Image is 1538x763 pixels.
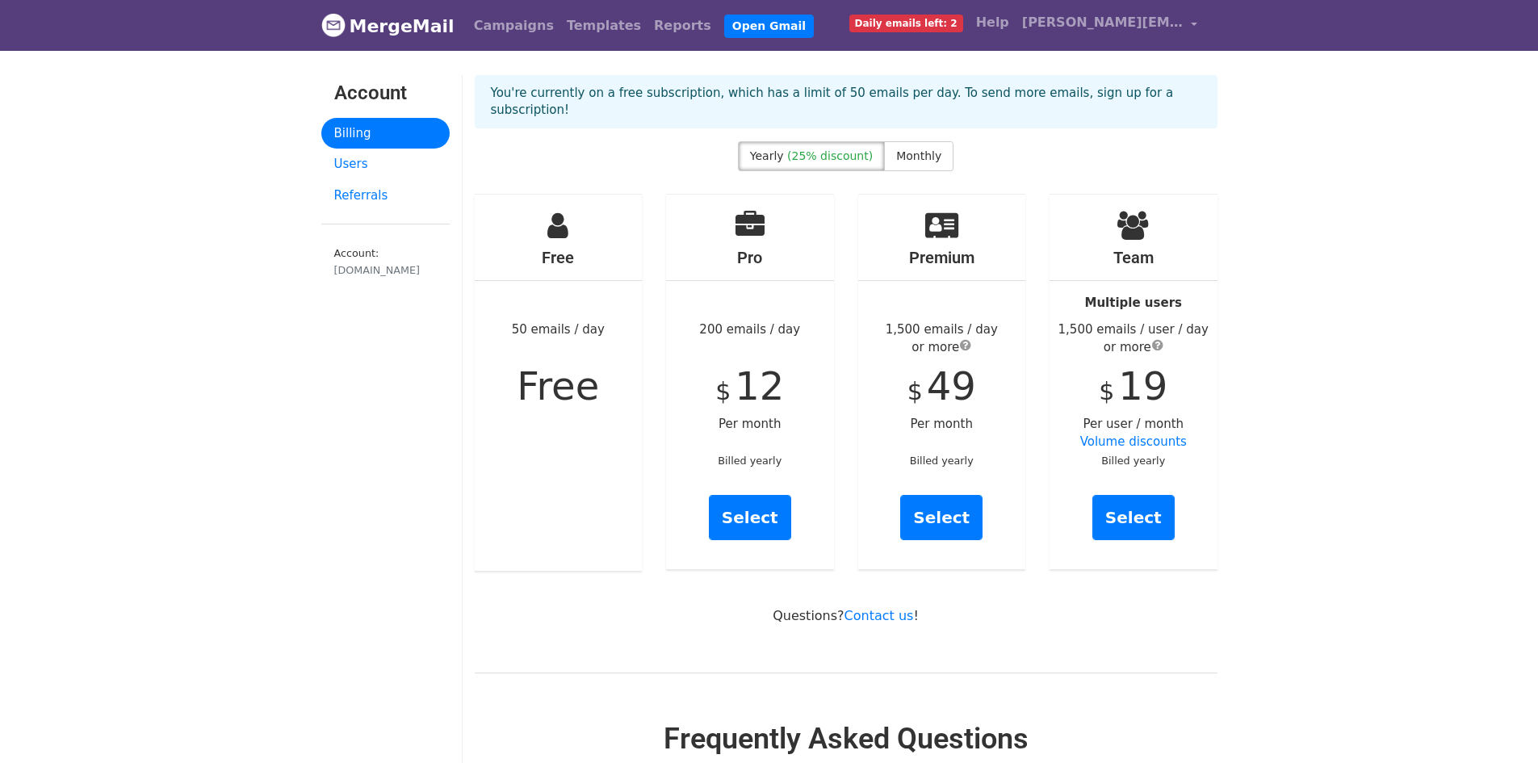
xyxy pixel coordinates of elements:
div: 50 emails / day [475,195,643,571]
span: Daily emails left: 2 [849,15,963,32]
strong: Multiple users [1085,296,1182,310]
a: [PERSON_NAME][EMAIL_ADDRESS][DOMAIN_NAME] [1016,6,1205,44]
div: 1,500 emails / day or more [858,321,1026,357]
a: Users [321,149,450,180]
a: Select [900,495,983,540]
small: Billed yearly [910,455,974,467]
a: Open Gmail [724,15,814,38]
h3: Account [334,82,437,105]
a: Daily emails left: 2 [843,6,970,39]
a: Templates [560,10,647,42]
h4: Premium [858,248,1026,267]
h4: Pro [666,248,834,267]
img: MergeMail logo [321,13,346,37]
a: Select [709,495,791,540]
a: Help [970,6,1016,39]
span: Monthly [896,149,941,162]
div: Per user / month [1050,195,1217,569]
div: Per month [858,195,1026,569]
p: You're currently on a free subscription, which has a limit of 50 emails per day. To send more ema... [491,85,1201,119]
a: MergeMail [321,9,455,43]
span: $ [907,377,923,405]
div: 1,500 emails / user / day or more [1050,321,1217,357]
div: 200 emails / day Per month [666,195,834,569]
span: (25% discount) [787,149,873,162]
a: Volume discounts [1080,434,1187,449]
span: 19 [1118,363,1167,409]
a: Billing [321,118,450,149]
span: Yearly [750,149,784,162]
small: Billed yearly [1101,455,1165,467]
div: [DOMAIN_NAME] [334,262,437,278]
span: 12 [735,363,784,409]
small: Account: [334,247,437,278]
h2: Frequently Asked Questions [475,722,1217,757]
a: Select [1092,495,1175,540]
small: Billed yearly [718,455,782,467]
span: $ [715,377,731,405]
span: [PERSON_NAME][EMAIL_ADDRESS][DOMAIN_NAME] [1022,13,1184,32]
span: $ [1099,377,1114,405]
span: 49 [927,363,976,409]
span: Free [517,363,599,409]
a: Reports [647,10,718,42]
h4: Free [475,248,643,267]
a: Referrals [321,180,450,212]
a: Campaigns [467,10,560,42]
p: Questions? ! [475,607,1217,624]
h4: Team [1050,248,1217,267]
a: Contact us [844,608,914,623]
